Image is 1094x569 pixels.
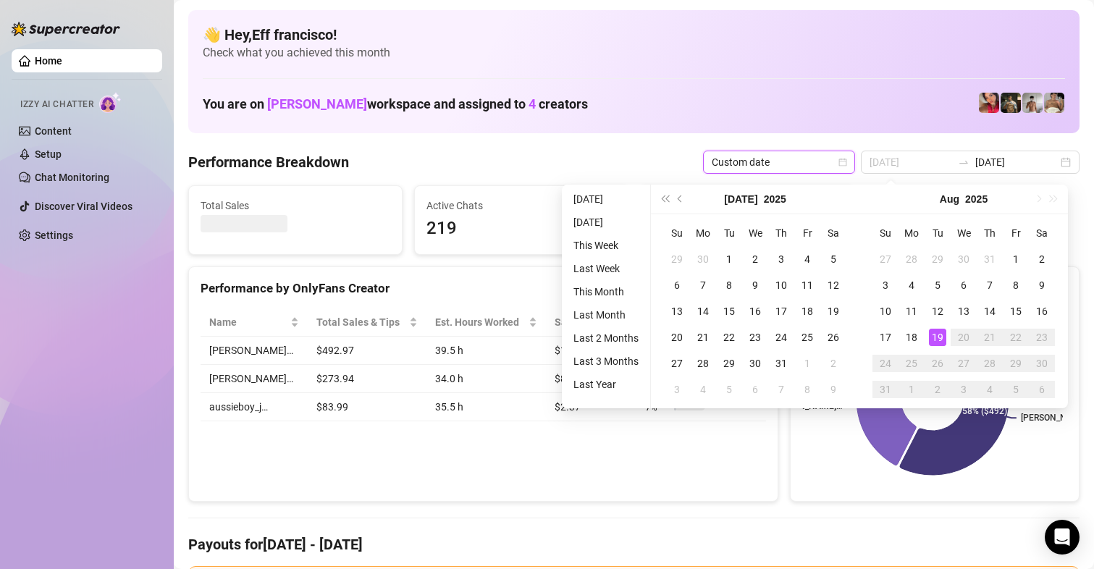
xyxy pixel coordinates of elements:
[426,393,546,421] td: 35.5 h
[203,96,588,112] h1: You are on workspace and assigned to creators
[977,324,1003,350] td: 2025-08-21
[694,381,712,398] div: 4
[694,277,712,294] div: 7
[1033,381,1051,398] div: 6
[925,350,951,376] td: 2025-08-26
[546,365,636,393] td: $8.06
[768,272,794,298] td: 2025-07-10
[773,329,790,346] div: 24
[664,246,690,272] td: 2025-06-29
[673,185,689,214] button: Previous month (PageUp)
[690,298,716,324] td: 2025-07-14
[925,220,951,246] th: Tu
[267,96,367,111] span: [PERSON_NAME]
[716,298,742,324] td: 2025-07-15
[668,277,686,294] div: 6
[188,152,349,172] h4: Performance Breakdown
[1044,93,1064,113] img: Aussieboy_jfree
[820,220,846,246] th: Sa
[12,22,120,36] img: logo-BBDzfeDw.svg
[1001,93,1021,113] img: Tony
[981,303,998,320] div: 14
[799,381,816,398] div: 8
[694,303,712,320] div: 14
[877,329,894,346] div: 17
[955,303,972,320] div: 13
[435,314,526,330] div: Est. Hours Worked
[820,246,846,272] td: 2025-07-05
[877,277,894,294] div: 3
[568,214,644,231] li: [DATE]
[768,220,794,246] th: Th
[929,303,946,320] div: 12
[203,25,1065,45] h4: 👋 Hey, Eff francisco !
[955,355,972,372] div: 27
[720,355,738,372] div: 29
[201,365,308,393] td: [PERSON_NAME]…
[426,365,546,393] td: 34.0 h
[820,376,846,402] td: 2025-08-09
[951,246,977,272] td: 2025-07-30
[799,250,816,268] div: 4
[1033,303,1051,320] div: 16
[690,220,716,246] th: Mo
[694,250,712,268] div: 30
[955,277,972,294] div: 6
[872,298,899,324] td: 2025-08-10
[929,329,946,346] div: 19
[981,381,998,398] div: 4
[209,314,287,330] span: Name
[720,250,738,268] div: 1
[794,220,820,246] th: Fr
[899,272,925,298] td: 2025-08-04
[768,246,794,272] td: 2025-07-03
[546,308,636,337] th: Sales / Hour
[977,350,1003,376] td: 2025-08-28
[201,337,308,365] td: [PERSON_NAME]…
[308,393,426,421] td: $83.99
[35,148,62,160] a: Setup
[825,277,842,294] div: 12
[664,272,690,298] td: 2025-07-06
[903,250,920,268] div: 28
[201,393,308,421] td: aussieboy_j…
[1003,324,1029,350] td: 2025-08-22
[825,381,842,398] div: 9
[975,154,1058,170] input: End date
[1033,329,1051,346] div: 23
[773,250,790,268] div: 3
[820,324,846,350] td: 2025-07-26
[825,355,842,372] div: 2
[716,350,742,376] td: 2025-07-29
[746,250,764,268] div: 2
[925,324,951,350] td: 2025-08-19
[929,277,946,294] div: 5
[768,376,794,402] td: 2025-08-07
[903,329,920,346] div: 18
[716,220,742,246] th: Tu
[899,350,925,376] td: 2025-08-25
[899,246,925,272] td: 2025-07-28
[899,376,925,402] td: 2025-09-01
[870,154,952,170] input: Start date
[929,381,946,398] div: 2
[742,246,768,272] td: 2025-07-02
[773,303,790,320] div: 17
[308,365,426,393] td: $273.94
[724,185,757,214] button: Choose a month
[668,303,686,320] div: 13
[929,250,946,268] div: 29
[1021,413,1093,423] text: [PERSON_NAME]…
[690,376,716,402] td: 2025-08-04
[955,329,972,346] div: 20
[742,220,768,246] th: We
[568,306,644,324] li: Last Month
[308,337,426,365] td: $492.97
[99,92,122,113] img: AI Chatter
[899,220,925,246] th: Mo
[979,93,999,113] img: Vanessa
[1003,220,1029,246] th: Fr
[716,272,742,298] td: 2025-07-08
[872,350,899,376] td: 2025-08-24
[1029,272,1055,298] td: 2025-08-09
